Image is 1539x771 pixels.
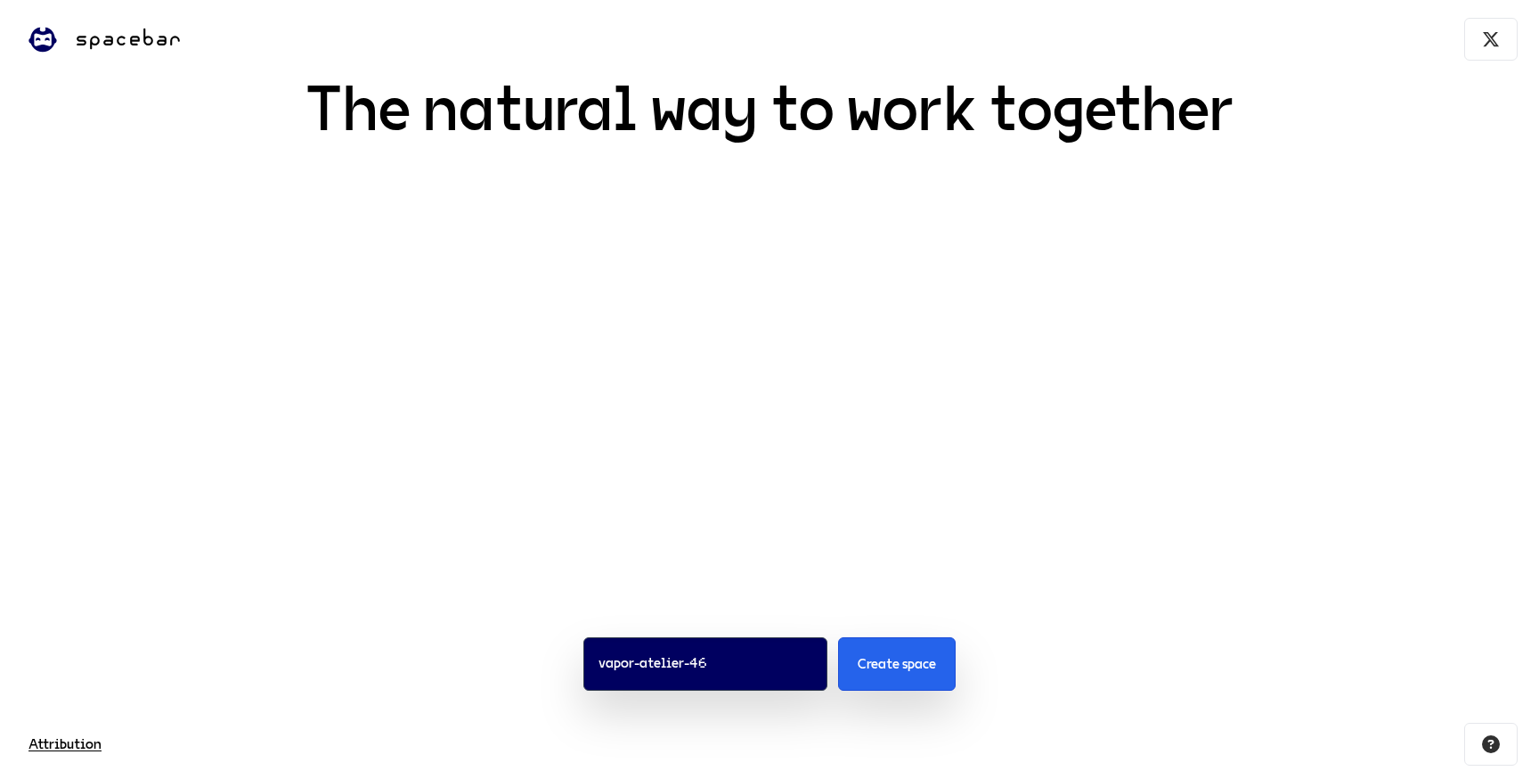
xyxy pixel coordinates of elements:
img: spacebar-logo.svg [21,18,64,61]
a: Attribution [28,734,102,755]
input: Name of your space [583,637,827,691]
button: Create space [838,637,956,691]
span: Create space [858,653,936,675]
span: spacebar [75,20,182,59]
